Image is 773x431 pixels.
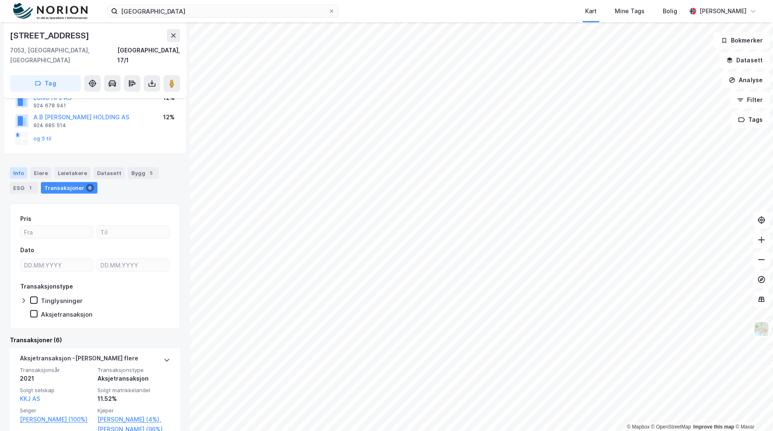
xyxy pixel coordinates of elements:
[731,111,770,128] button: Tags
[26,184,34,192] div: 1
[31,167,51,179] div: Eiere
[147,169,155,177] div: 5
[627,424,650,430] a: Mapbox
[699,6,747,16] div: [PERSON_NAME]
[163,112,175,122] div: 12%
[20,214,31,224] div: Pris
[719,52,770,69] button: Datasett
[10,75,81,92] button: Tag
[10,335,180,345] div: Transaksjoner (6)
[693,424,734,430] a: Improve this map
[10,45,117,65] div: 7053, [GEOGRAPHIC_DATA], [GEOGRAPHIC_DATA]
[86,184,94,192] div: 6
[585,6,597,16] div: Kart
[97,226,169,238] input: Til
[33,122,66,129] div: 924 685 514
[97,374,170,384] div: Aksjetransaksjon
[651,424,691,430] a: OpenStreetMap
[20,414,92,424] a: [PERSON_NAME] (100%)
[663,6,677,16] div: Bolig
[20,353,138,367] div: Aksjetransaksjon - [PERSON_NAME] flere
[732,391,773,431] iframe: Chat Widget
[117,45,180,65] div: [GEOGRAPHIC_DATA], 17/1
[20,245,34,255] div: Dato
[730,92,770,108] button: Filter
[97,367,170,374] span: Transaksjonstype
[20,282,73,291] div: Transaksjonstype
[33,102,66,109] div: 924 678 941
[732,391,773,431] div: Kontrollprogram for chat
[21,226,93,238] input: Fra
[94,167,125,179] div: Datasett
[10,29,91,42] div: [STREET_ADDRESS]
[754,321,769,337] img: Z
[41,182,97,194] div: Transaksjoner
[20,407,92,414] span: Selger
[41,297,83,305] div: Tinglysninger
[128,167,159,179] div: Bygg
[20,374,92,384] div: 2021
[41,310,92,318] div: Aksjetransaksjon
[20,387,92,394] span: Solgt selskap
[97,259,169,271] input: DD.MM.YYYY
[55,167,90,179] div: Leietakere
[20,395,40,402] a: KKJ AS
[97,394,170,404] div: 11.52%
[97,407,170,414] span: Kjøper
[722,72,770,88] button: Analyse
[13,3,88,20] img: norion-logo.80e7a08dc31c2e691866.png
[10,182,38,194] div: ESG
[10,167,27,179] div: Info
[97,414,170,424] a: [PERSON_NAME] (4%),
[21,259,93,271] input: DD.MM.YYYY
[714,32,770,49] button: Bokmerker
[97,387,170,394] span: Solgt matrikkelandel
[615,6,645,16] div: Mine Tags
[118,5,328,17] input: Søk på adresse, matrikkel, gårdeiere, leietakere eller personer
[20,367,92,374] span: Transaksjonsår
